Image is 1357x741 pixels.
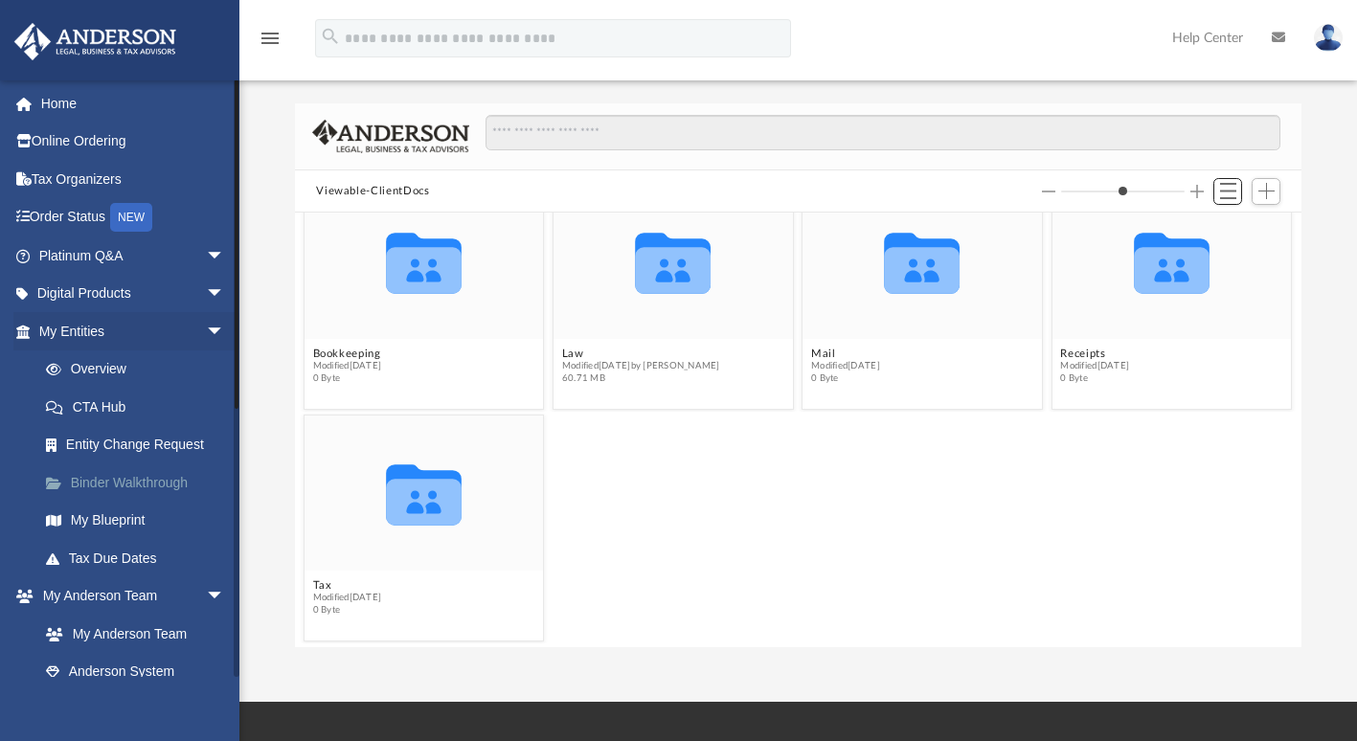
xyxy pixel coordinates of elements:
a: CTA Hub [27,388,254,426]
button: Add [1252,178,1280,205]
button: Law [562,348,720,360]
input: Search files and folders [486,115,1280,151]
a: Overview [27,350,254,389]
a: Tax Due Dates [27,539,254,577]
button: Bookkeeping [313,348,382,360]
i: menu [259,27,282,50]
span: 0 Byte [313,605,382,617]
a: Home [13,84,254,123]
span: Modified [DATE] [1061,360,1130,372]
div: grid [295,213,1300,648]
a: Anderson System [27,653,244,691]
a: Digital Productsarrow_drop_down [13,275,254,313]
span: 0 Byte [313,373,382,386]
span: 60.71 MB [562,373,720,386]
span: arrow_drop_down [206,577,244,617]
button: Receipts [1061,348,1130,360]
a: menu [259,36,282,50]
span: 0 Byte [1061,373,1130,386]
button: Increase column size [1190,185,1204,198]
a: My Entitiesarrow_drop_down [13,312,254,350]
button: Switch to List View [1213,178,1242,205]
span: arrow_drop_down [206,275,244,314]
a: My Anderson Teamarrow_drop_down [13,577,244,616]
span: Modified [DATE] [313,592,382,604]
a: Entity Change Request [27,426,254,464]
button: Tax [313,579,382,592]
a: Tax Organizers [13,160,254,198]
a: Platinum Q&Aarrow_drop_down [13,236,254,275]
i: search [320,26,341,47]
input: Column size [1061,185,1185,198]
button: Viewable-ClientDocs [316,183,429,200]
a: Order StatusNEW [13,198,254,237]
a: My Blueprint [27,502,244,540]
img: Anderson Advisors Platinum Portal [9,23,182,60]
span: Modified [DATE] [811,360,880,372]
span: Modified [DATE] by [PERSON_NAME] [562,360,720,372]
img: User Pic [1314,24,1343,52]
span: arrow_drop_down [206,236,244,276]
span: 0 Byte [811,373,880,386]
button: Mail [811,348,880,360]
span: Modified [DATE] [313,360,382,372]
a: Online Ordering [13,123,254,161]
a: Binder Walkthrough [27,463,254,502]
div: NEW [110,203,152,232]
a: My Anderson Team [27,615,235,653]
button: Decrease column size [1042,185,1055,198]
span: arrow_drop_down [206,312,244,351]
